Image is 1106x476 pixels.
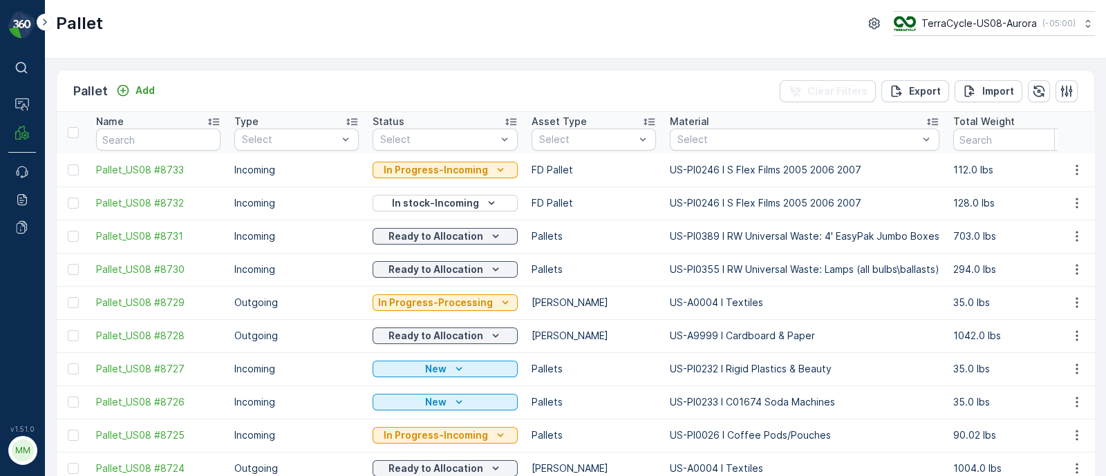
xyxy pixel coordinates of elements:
[68,463,79,474] div: Toggle Row Selected
[670,296,939,310] p: US-A0004 I Textiles
[881,80,949,102] button: Export
[532,263,656,276] p: Pallets
[955,80,1022,102] button: Import
[894,11,1095,36] button: TerraCycle-US08-Aurora(-05:00)
[388,229,483,243] p: Ready to Allocation
[96,461,221,475] a: Pallet_US08 #8724
[373,361,518,377] button: New
[234,461,359,475] p: Outgoing
[982,84,1014,98] p: Import
[388,263,483,276] p: Ready to Allocation
[8,425,36,433] span: v 1.51.0
[670,362,939,376] p: US-PI0232 I Rigid Plastics & Beauty
[68,363,79,374] div: Toggle Row Selected
[234,296,359,310] p: Outgoing
[392,196,479,210] p: In stock-Incoming
[953,329,1078,343] p: 1042.0 lbs
[68,198,79,209] div: Toggle Row Selected
[384,163,488,177] p: In Progress-Incoming
[1042,18,1076,29] p: ( -05:00 )
[96,296,221,310] a: Pallet_US08 #8729
[532,329,656,343] p: [PERSON_NAME]
[234,395,359,409] p: Incoming
[670,395,939,409] p: US-PI0233 I C01674 Soda Machines
[234,229,359,243] p: Incoming
[96,128,221,151] input: Search
[670,163,939,177] p: US-PI0246 I S Flex Films 2005 2006 2007
[68,264,79,275] div: Toggle Row Selected
[8,436,36,465] button: MM
[780,80,876,102] button: Clear Filters
[378,296,493,310] p: In Progress-Processing
[539,133,635,146] p: Select
[73,82,108,101] p: Pallet
[242,133,337,146] p: Select
[532,196,656,210] p: FD Pallet
[670,461,939,475] p: US-A0004 I Textiles
[8,11,36,39] img: logo
[677,133,918,146] p: Select
[909,84,941,98] p: Export
[670,329,939,343] p: US-A9999 I Cardboard & Paper
[921,17,1037,30] p: TerraCycle-US08-Aurora
[670,229,939,243] p: US-PI0389 I RW Universal Waste: 4' EasyPak Jumbo Boxes
[953,428,1078,442] p: 90.02 lbs
[68,231,79,242] div: Toggle Row Selected
[373,261,518,278] button: Ready to Allocation
[953,395,1078,409] p: 35.0 lbs
[953,196,1078,210] p: 128.0 lbs
[234,329,359,343] p: Outgoing
[96,196,221,210] a: Pallet_US08 #8732
[953,229,1078,243] p: 703.0 lbs
[234,362,359,376] p: Incoming
[68,297,79,308] div: Toggle Row Selected
[96,428,221,442] a: Pallet_US08 #8725
[373,294,518,311] button: In Progress-Processing
[670,428,939,442] p: US-PI0026 I Coffee Pods/Pouches
[96,263,221,276] a: Pallet_US08 #8730
[953,461,1078,475] p: 1004.0 lbs
[388,461,483,475] p: Ready to Allocation
[670,196,939,210] p: US-PI0246 I S Flex Films 2005 2006 2007
[135,84,155,97] p: Add
[532,428,656,442] p: Pallets
[68,397,79,408] div: Toggle Row Selected
[953,128,1078,151] input: Search
[373,394,518,410] button: New
[68,330,79,341] div: Toggle Row Selected
[373,162,518,178] button: In Progress-Incoming
[425,395,447,409] p: New
[532,163,656,177] p: FD Pallet
[96,395,221,409] a: Pallet_US08 #8726
[234,428,359,442] p: Incoming
[68,430,79,441] div: Toggle Row Selected
[234,263,359,276] p: Incoming
[425,362,447,376] p: New
[12,439,34,461] div: MM
[388,329,483,343] p: Ready to Allocation
[953,115,1015,128] p: Total Weight
[380,133,496,146] p: Select
[96,329,221,343] span: Pallet_US08 #8728
[96,362,221,376] span: Pallet_US08 #8727
[373,195,518,211] button: In stock-Incoming
[532,395,656,409] p: Pallets
[532,229,656,243] p: Pallets
[96,229,221,243] a: Pallet_US08 #8731
[373,228,518,245] button: Ready to Allocation
[373,427,518,444] button: In Progress-Incoming
[373,327,518,344] button: Ready to Allocation
[953,163,1078,177] p: 112.0 lbs
[807,84,868,98] p: Clear Filters
[670,263,939,276] p: US-PI0355 I RW Universal Waste: Lamps (all bulbs\ballasts)
[96,163,221,177] a: Pallet_US08 #8733
[670,115,709,128] p: Material
[56,12,103,35] p: Pallet
[234,115,259,128] p: Type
